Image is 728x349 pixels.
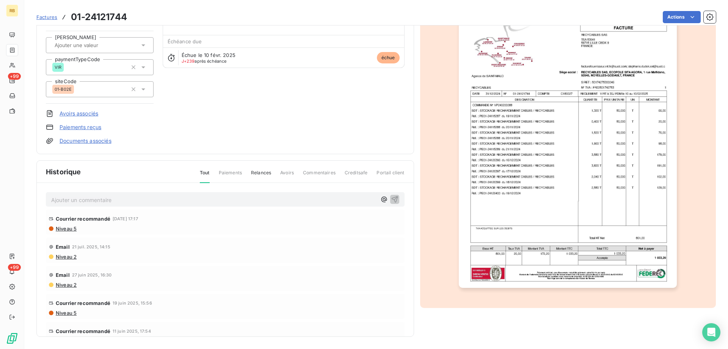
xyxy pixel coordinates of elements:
[113,329,151,333] span: 11 juin 2025, 17:54
[6,332,18,344] img: Logo LeanPay
[54,42,130,49] input: Ajouter une valeur
[280,169,294,182] span: Avoirs
[182,58,195,64] span: J+239
[6,5,18,17] div: RB
[55,282,77,288] span: Niveau 2
[182,59,227,63] span: après échéance
[55,310,77,316] span: Niveau 5
[72,273,112,277] span: 27 juin 2025, 16:30
[345,169,368,182] span: Creditsafe
[60,137,111,145] a: Documents associés
[113,301,152,305] span: 19 juin 2025, 15:56
[219,169,242,182] span: Paiements
[168,38,202,44] span: Échéance due
[56,328,110,334] span: Courrier recommandé
[56,244,70,250] span: Email
[56,272,70,278] span: Email
[303,169,336,182] span: Commentaires
[8,264,21,271] span: +99
[251,169,271,182] span: Relances
[56,300,110,306] span: Courrier recommandé
[55,226,77,232] span: Niveau 5
[60,123,101,131] a: Paiements reçus
[55,65,61,69] span: VIR
[46,167,81,177] span: Historique
[663,11,701,23] button: Actions
[36,14,57,20] span: Factures
[8,73,21,80] span: +99
[71,10,127,24] h3: 01-24121744
[72,245,110,249] span: 21 juil. 2025, 14:15
[200,169,210,183] span: Tout
[55,254,77,260] span: Niveau 2
[60,110,98,117] a: Avoirs associés
[56,216,110,222] span: Courrier recommandé
[377,52,400,63] span: échue
[113,216,138,221] span: [DATE] 17:17
[182,52,235,58] span: Échue le 10 févr. 2025
[36,13,57,21] a: Factures
[55,87,72,92] span: 01-B02E
[377,169,404,182] span: Portail client
[702,323,720,341] div: Open Intercom Messenger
